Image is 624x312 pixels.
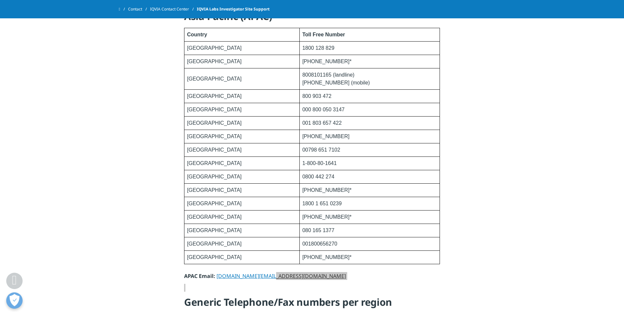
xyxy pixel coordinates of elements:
[299,68,440,90] td: 8008101165 (landline) [PHONE_NUMBER] (mobile)
[299,157,440,170] td: 1-800-80-1641
[299,90,440,103] td: 800 903 472
[150,3,197,15] a: IQVIA Contact Center
[299,28,440,42] th: Toll Free Number
[184,272,215,280] strong: APAC Email:
[299,130,440,143] td: [PHONE_NUMBER]
[128,3,150,15] a: Contact
[184,68,300,90] td: [GEOGRAPHIC_DATA]
[184,143,300,157] td: [GEOGRAPHIC_DATA]
[299,197,440,211] td: 1800 1 651 0239
[299,170,440,184] td: 0800 442 274
[184,55,300,68] td: [GEOGRAPHIC_DATA]
[184,117,300,130] td: [GEOGRAPHIC_DATA]
[184,251,300,264] td: [GEOGRAPHIC_DATA]
[299,237,440,251] td: 001800656270
[184,130,300,143] td: [GEOGRAPHIC_DATA]
[184,237,300,251] td: [GEOGRAPHIC_DATA]
[197,3,270,15] span: IQVIA Labs Investigator Site Support
[299,211,440,224] td: [PHONE_NUMBER]*
[299,251,440,264] td: [PHONE_NUMBER]*
[184,170,300,184] td: [GEOGRAPHIC_DATA]
[299,42,440,55] td: 1800 128 829
[184,42,300,55] td: [GEOGRAPHIC_DATA]
[299,143,440,157] td: 00798 651 7102
[184,184,300,197] td: [GEOGRAPHIC_DATA]
[299,184,440,197] td: [PHONE_NUMBER]*
[184,90,300,103] td: [GEOGRAPHIC_DATA]
[184,197,300,211] td: [GEOGRAPHIC_DATA]
[299,117,440,130] td: 001 803 657 422
[184,28,300,42] th: Country
[6,292,23,309] button: Open Preferences
[184,157,300,170] td: [GEOGRAPHIC_DATA]
[299,224,440,237] td: 080 165 1377
[184,10,440,28] h4: Asia Pacific (APAC)
[299,103,440,117] td: 000 800 050 3147
[184,103,300,117] td: [GEOGRAPHIC_DATA]
[299,55,440,68] td: [PHONE_NUMBER]*
[217,272,346,280] a: [DOMAIN_NAME][EMAIL_ADDRESS][DOMAIN_NAME]
[184,224,300,237] td: [GEOGRAPHIC_DATA]
[184,211,300,224] td: [GEOGRAPHIC_DATA]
